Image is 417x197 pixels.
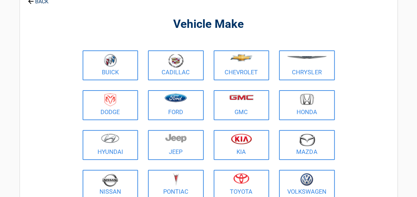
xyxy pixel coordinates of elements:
[300,173,313,186] img: volkswagen
[81,17,336,32] h2: Vehicle Make
[299,133,315,146] img: mazda
[233,173,249,184] img: toyota
[148,90,204,120] a: Ford
[214,90,269,120] a: GMC
[214,50,269,80] a: Chevrolet
[104,54,117,67] img: buick
[104,94,116,106] img: dodge
[148,50,204,80] a: Cadillac
[214,130,269,160] a: Kia
[165,94,187,102] img: ford
[165,133,186,143] img: jeep
[101,133,119,143] img: hyundai
[287,56,327,59] img: chrysler
[231,133,252,144] img: kia
[83,130,138,160] a: Hyundai
[279,90,335,120] a: Honda
[148,130,204,160] a: Jeep
[83,90,138,120] a: Dodge
[230,54,252,61] img: chevrolet
[229,95,253,100] img: gmc
[173,173,179,186] img: pontiac
[300,94,314,105] img: honda
[83,50,138,80] a: Buick
[279,130,335,160] a: Mazda
[102,173,118,187] img: nissan
[279,50,335,80] a: Chrysler
[168,54,183,68] img: cadillac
